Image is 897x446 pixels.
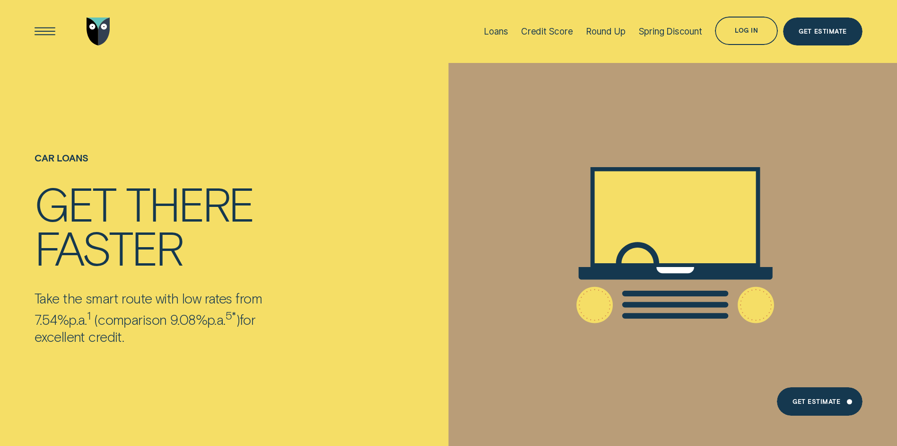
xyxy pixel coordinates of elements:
span: ) [236,311,240,328]
h1: Car loans [35,152,306,181]
a: Get Estimate [783,18,862,46]
span: Per Annum [69,311,87,328]
span: Per Annum [207,311,226,328]
h4: Get there faster [35,181,306,269]
button: Open Menu [31,18,59,46]
div: Spring Discount [639,26,702,37]
div: Get [35,181,115,225]
span: p.a. [69,311,87,328]
sup: 1 [87,308,90,322]
div: Loans [484,26,508,37]
div: Round Up [586,26,626,37]
span: ( [94,311,98,328]
div: there [126,181,253,225]
button: Log in [715,17,778,45]
img: Wisr [87,18,110,46]
p: Take the smart route with low rates from 7.54% comparison 9.08% for excellent credit. [35,290,306,345]
a: Get Estimate [777,387,862,416]
div: Credit Score [521,26,573,37]
div: faster [35,225,182,269]
span: p.a. [207,311,226,328]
